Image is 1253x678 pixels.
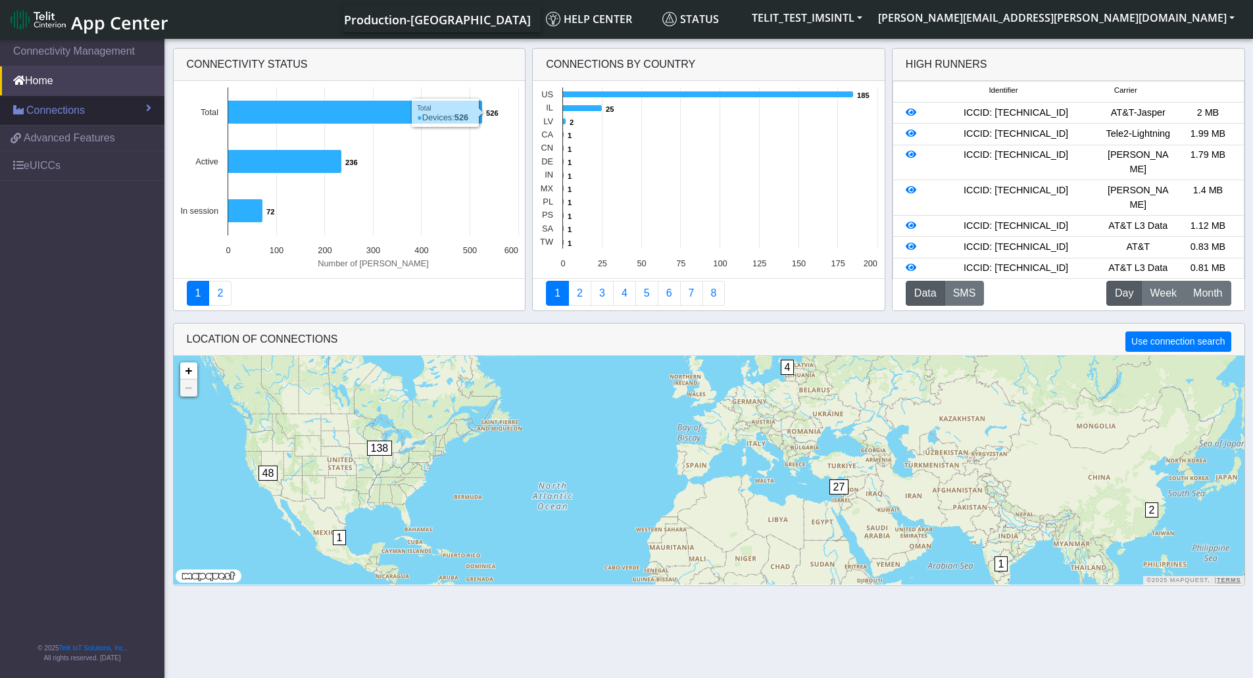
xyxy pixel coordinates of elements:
a: Connections By Country [546,281,569,306]
a: Zoom out [180,379,197,397]
span: Production-[GEOGRAPHIC_DATA] [344,12,531,28]
text: 1 [568,185,572,193]
div: 1.99 MB [1173,127,1242,141]
text: Number of [PERSON_NAME] [318,258,429,268]
button: Month [1185,281,1231,306]
text: IN [545,170,553,180]
text: Active [195,157,218,166]
a: Zero Session [680,281,703,306]
button: Data [906,281,945,306]
text: 1 [568,158,572,166]
text: 400 [414,245,428,255]
span: Identifier [989,85,1018,96]
text: MX [541,183,554,193]
text: 1 [568,239,572,247]
a: 14 Days Trend [658,281,681,306]
span: Status [662,12,719,26]
div: AT&T-Jasper [1103,106,1173,120]
a: Usage per Country [591,281,614,306]
span: 27 [829,479,849,495]
a: Usage by Carrier [635,281,658,306]
span: Carrier [1114,85,1137,96]
div: AT&T L3 Data [1103,261,1173,276]
text: 1 [568,226,572,233]
nav: Summary paging [546,281,872,306]
div: ICCID: [TECHNICAL_ID] [929,219,1103,233]
div: ICCID: [TECHNICAL_ID] [929,127,1103,141]
text: 526 [486,109,499,117]
text: 25 [598,258,607,268]
a: Carrier [568,281,591,306]
a: Connectivity status [187,281,210,306]
text: 2 [570,118,574,126]
text: 0 [226,245,230,255]
text: 0 [561,258,566,268]
text: 75 [676,258,685,268]
button: TELIT_TEST_IMSINTL [744,6,870,30]
text: PL [543,197,554,206]
span: 1 [995,556,1008,571]
a: Connections By Carrier [613,281,636,306]
text: LV [543,116,553,126]
button: Day [1106,281,1142,306]
a: App Center [11,5,166,34]
div: [PERSON_NAME] [1103,148,1173,176]
div: 1.79 MB [1173,148,1242,176]
div: 2 MB [1173,106,1242,120]
div: 0.83 MB [1173,240,1242,254]
text: TW [540,237,554,247]
text: 25 [606,105,614,113]
text: 600 [504,245,518,255]
span: Month [1193,285,1222,301]
text: 1 [568,172,572,180]
div: Connections By Country [533,49,885,81]
button: SMS [945,281,985,306]
a: Telit IoT Solutions, Inc. [59,644,125,652]
text: 236 [345,158,358,166]
text: 72 [266,208,274,216]
text: IL [546,103,553,112]
text: 100 [269,245,283,255]
text: CN [541,143,553,153]
text: 200 [864,258,877,268]
span: Day [1115,285,1133,301]
text: DE [541,157,553,166]
div: ICCID: [TECHNICAL_ID] [929,261,1103,276]
div: AT&T L3 Data [1103,219,1173,233]
text: In session [180,206,218,216]
span: Week [1150,285,1177,301]
button: Use connection search [1125,331,1231,352]
text: CA [541,130,553,139]
text: 150 [792,258,806,268]
div: AT&T [1103,240,1173,254]
text: 500 [462,245,476,255]
span: 1 [333,530,347,545]
span: Help center [546,12,632,26]
span: Connections [26,103,85,118]
span: Advanced Features [24,130,115,146]
a: Zoom in [180,362,197,379]
div: High Runners [906,57,987,72]
img: logo-telit-cinterion-gw-new.png [11,9,66,30]
a: Terms [1217,577,1241,583]
button: Week [1141,281,1185,306]
div: 1.12 MB [1173,219,1242,233]
text: 1 [568,212,572,220]
span: 2 [1145,502,1159,518]
text: 300 [366,245,380,255]
div: Tele2-Lightning [1103,127,1173,141]
div: LOCATION OF CONNECTIONS [174,324,1244,356]
img: knowledge.svg [546,12,560,26]
div: ©2025 MapQuest, | [1143,576,1244,585]
span: 48 [258,466,278,481]
button: [PERSON_NAME][EMAIL_ADDRESS][PERSON_NAME][DOMAIN_NAME] [870,6,1242,30]
a: Not Connected for 30 days [702,281,725,306]
text: 175 [831,258,845,268]
nav: Summary paging [187,281,512,306]
text: 185 [857,91,870,99]
img: status.svg [662,12,677,26]
div: ICCID: [TECHNICAL_ID] [929,106,1103,120]
div: ICCID: [TECHNICAL_ID] [929,183,1103,212]
text: 1 [568,199,572,206]
a: Your current platform instance [343,6,530,32]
